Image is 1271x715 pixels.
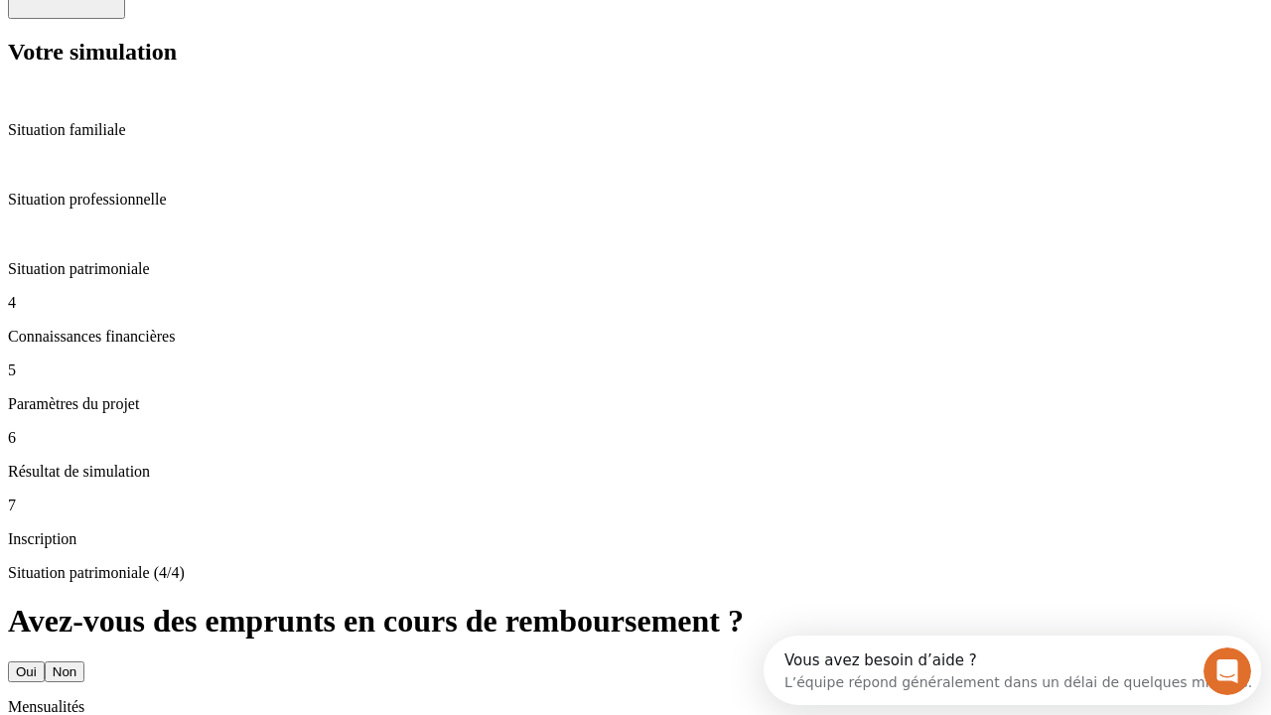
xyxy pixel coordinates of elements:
[8,395,1263,413] p: Paramètres du projet
[53,664,76,679] div: Non
[21,33,489,54] div: L’équipe répond généralement dans un délai de quelques minutes.
[8,260,1263,278] p: Situation patrimoniale
[8,429,1263,447] p: 6
[16,664,37,679] div: Oui
[8,497,1263,514] p: 7
[1203,647,1251,695] iframe: Intercom live chat
[21,17,489,33] div: Vous avez besoin d’aide ?
[8,463,1263,481] p: Résultat de simulation
[8,564,1263,582] p: Situation patrimoniale (4/4)
[8,191,1263,209] p: Situation professionnelle
[8,530,1263,548] p: Inscription
[8,603,1263,640] h1: Avez-vous des emprunts en cours de remboursement ?
[8,361,1263,379] p: 5
[8,121,1263,139] p: Situation familiale
[45,661,84,682] button: Non
[8,294,1263,312] p: 4
[8,328,1263,346] p: Connaissances financières
[8,8,547,63] div: Ouvrir le Messenger Intercom
[8,661,45,682] button: Oui
[764,636,1261,705] iframe: Intercom live chat discovery launcher
[8,39,1263,66] h2: Votre simulation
